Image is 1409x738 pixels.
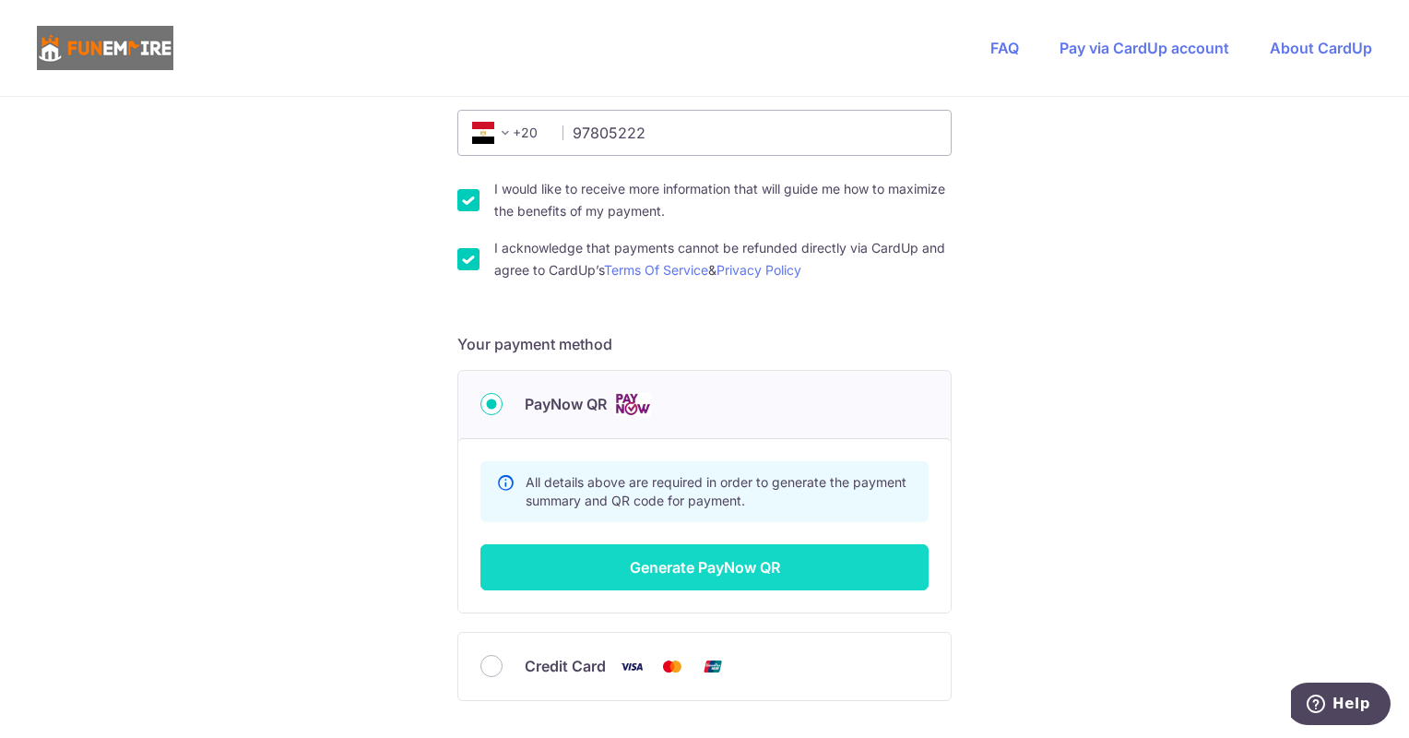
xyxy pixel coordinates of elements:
[1060,39,1229,57] a: Pay via CardUp account
[494,178,952,222] label: I would like to receive more information that will guide me how to maximize the benefits of my pa...
[990,39,1019,57] a: FAQ
[1270,39,1372,57] a: About CardUp
[480,393,929,416] div: PayNow QR Cards logo
[604,262,708,278] a: Terms Of Service
[526,474,906,508] span: All details above are required in order to generate the payment summary and QR code for payment.
[457,333,952,355] h5: Your payment method
[694,655,731,678] img: Union Pay
[525,393,607,415] span: PayNow QR
[494,237,952,281] label: I acknowledge that payments cannot be refunded directly via CardUp and agree to CardUp’s &
[613,655,650,678] img: Visa
[480,544,929,590] button: Generate PayNow QR
[480,655,929,678] div: Credit Card Visa Mastercard Union Pay
[614,393,651,416] img: Cards logo
[467,122,550,144] span: +20
[716,262,801,278] a: Privacy Policy
[525,655,606,677] span: Credit Card
[654,655,691,678] img: Mastercard
[472,122,516,144] span: +20
[1291,683,1391,729] iframe: Opens a widget where you can find more information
